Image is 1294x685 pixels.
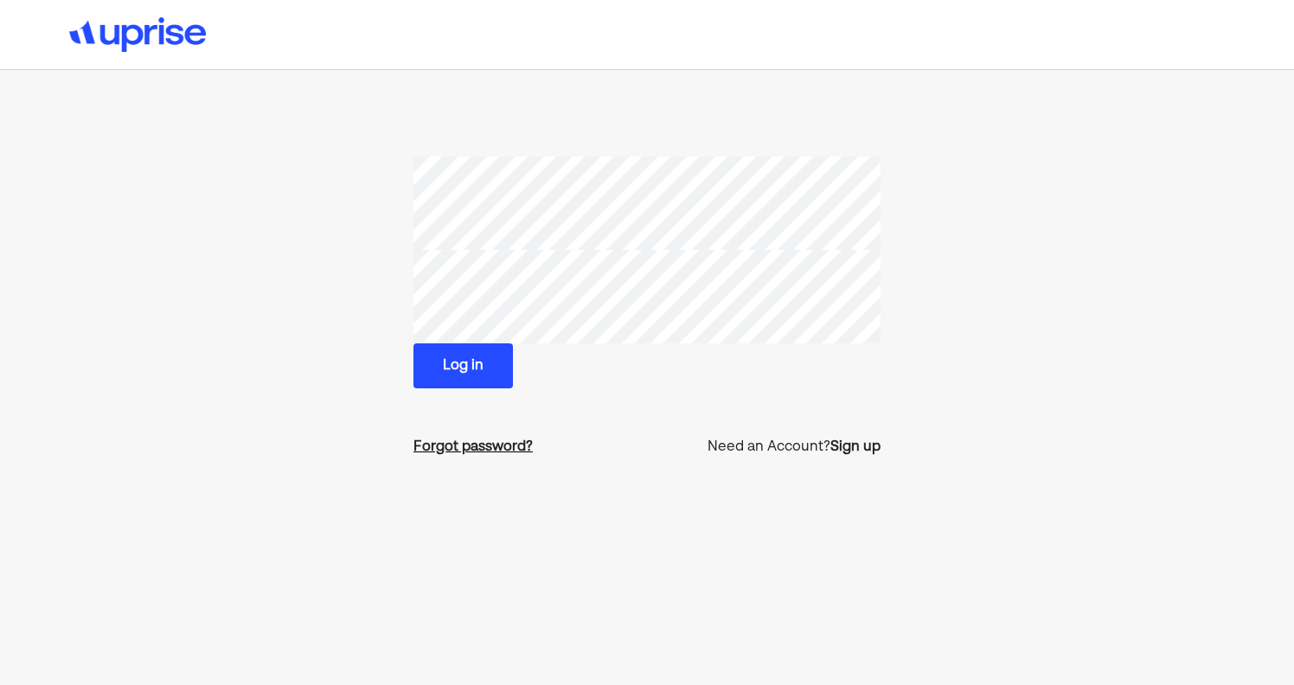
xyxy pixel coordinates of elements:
a: Sign up [830,437,881,458]
button: Log in [413,343,513,388]
p: Need an Account? [708,437,881,458]
a: Forgot password? [413,437,533,458]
